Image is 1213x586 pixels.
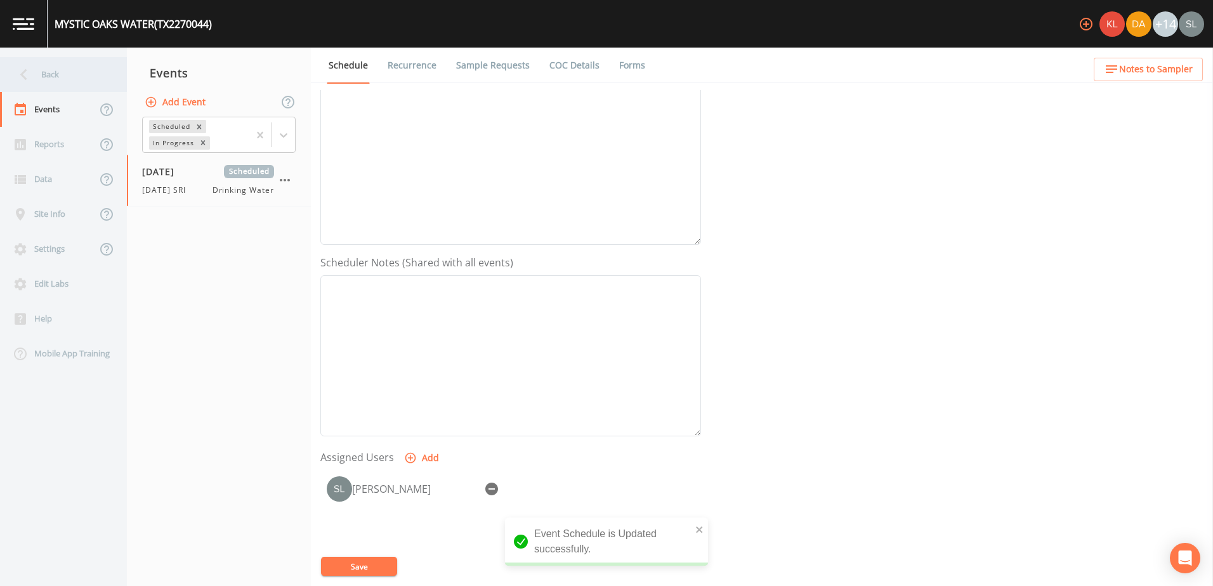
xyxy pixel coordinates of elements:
[402,446,444,470] button: Add
[695,521,704,537] button: close
[1094,58,1203,81] button: Notes to Sampler
[547,48,601,83] a: COC Details
[55,16,212,32] div: MYSTIC OAKS WATER (TX2270044)
[149,120,192,133] div: Scheduled
[142,91,211,114] button: Add Event
[149,136,196,150] div: In Progress
[327,476,352,502] img: 0d5b2d5fd6ef1337b72e1b2735c28582
[213,185,274,196] span: Drinking Water
[142,165,183,178] span: [DATE]
[320,450,394,465] label: Assigned Users
[1170,543,1200,573] div: Open Intercom Messenger
[454,48,532,83] a: Sample Requests
[1126,11,1151,37] img: a84961a0472e9debc750dd08a004988d
[1125,11,1152,37] div: David Weber
[1119,62,1193,77] span: Notes to Sampler
[196,136,210,150] div: Remove In Progress
[1099,11,1125,37] img: 9c4450d90d3b8045b2e5fa62e4f92659
[327,48,370,84] a: Schedule
[617,48,647,83] a: Forms
[1179,11,1204,37] img: 0d5b2d5fd6ef1337b72e1b2735c28582
[1099,11,1125,37] div: Kler Teran
[320,255,513,270] label: Scheduler Notes (Shared with all events)
[224,165,274,178] span: Scheduled
[127,57,311,89] div: Events
[127,155,311,207] a: [DATE]Scheduled[DATE] SRIDrinking Water
[1153,11,1178,37] div: +14
[352,481,479,497] div: [PERSON_NAME]
[192,120,206,133] div: Remove Scheduled
[13,18,34,30] img: logo
[142,185,193,196] span: [DATE] SRI
[321,557,397,576] button: Save
[505,518,708,566] div: Event Schedule is Updated successfully.
[386,48,438,83] a: Recurrence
